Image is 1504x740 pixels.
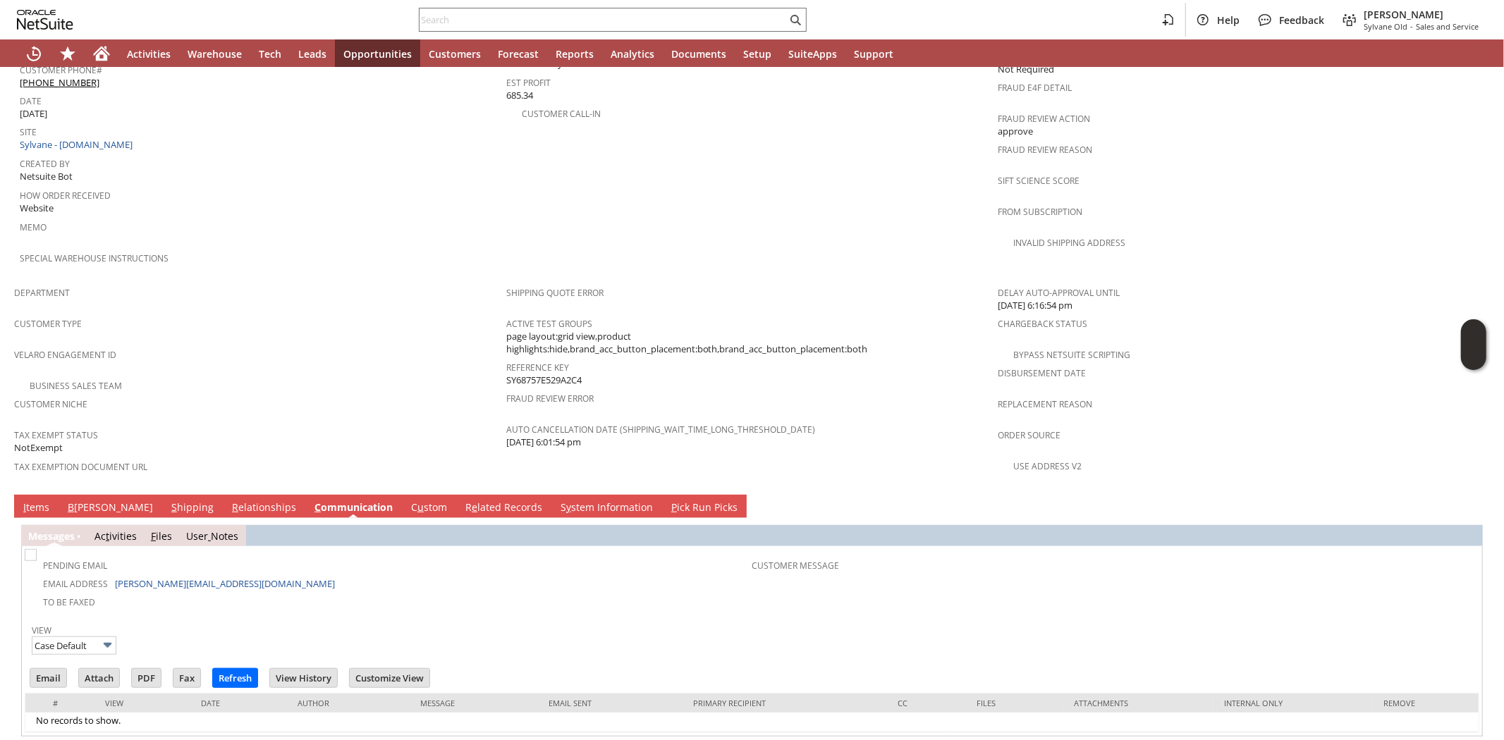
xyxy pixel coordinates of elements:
a: Activities [94,529,137,543]
a: Sylvane - [DOMAIN_NAME] [20,138,136,151]
a: Delay Auto-Approval Until [998,287,1120,299]
div: Attachments [1074,698,1204,708]
a: Shipping Quote Error [506,287,604,299]
svg: Shortcuts [59,45,76,62]
div: Files [977,698,1053,708]
a: Documents [663,39,735,68]
input: Fax [173,669,200,687]
span: P [671,500,677,514]
svg: Home [93,45,110,62]
a: Customers [420,39,489,68]
span: Analytics [611,47,654,61]
a: Home [85,39,118,68]
span: F [151,529,156,543]
svg: Search [787,11,804,28]
td: No records to show. [25,713,1479,732]
span: t [106,529,109,543]
span: Help [1217,13,1240,27]
a: Reference Key [506,362,569,374]
div: Email Sent [549,698,673,708]
span: e [472,500,477,514]
span: [DATE] 6:16:54 pm [998,299,1072,312]
span: SuiteApps [788,47,837,61]
a: Est Profit [506,77,551,89]
span: Setup [743,47,771,61]
a: Files [151,529,172,543]
span: Website [20,202,54,215]
a: Chargeback Status [998,318,1087,330]
div: Remove [1383,698,1468,708]
span: Not Required [998,63,1054,76]
div: Shortcuts [51,39,85,68]
span: S [171,500,177,514]
span: 685.34 [506,89,533,102]
a: Custom [408,500,451,516]
div: Date [201,698,277,708]
a: Communication [311,500,396,516]
div: Internal Only [1224,698,1362,708]
span: I [23,500,26,514]
a: Date [20,95,42,107]
a: Support [845,39,902,68]
span: Tech [259,47,281,61]
input: Case Default [32,636,116,655]
img: Unchecked [25,549,37,561]
span: Customers [429,47,481,61]
input: Customize View [350,669,429,687]
a: Activities [118,39,179,68]
span: y [566,500,571,514]
svg: logo [17,10,73,30]
span: Reports [556,47,594,61]
input: Search [420,11,787,28]
a: How Order Received [20,190,111,202]
a: Fraud E4F Detail [998,82,1072,94]
a: Replacement reason [998,398,1092,410]
span: NotExempt [14,441,63,455]
a: Tax Exempt Status [14,429,98,441]
span: approve [998,125,1033,138]
div: Primary Recipient [694,698,877,708]
span: [DATE] [20,107,47,121]
a: Unrolled view on [1465,498,1481,514]
a: Active Test Groups [506,318,592,330]
span: Netsuite Bot [20,170,73,183]
a: Opportunities [335,39,420,68]
span: Feedback [1279,13,1324,27]
a: Memo [20,221,47,233]
div: Cc [898,698,955,708]
span: Leads [298,47,326,61]
a: SuiteApps [780,39,845,68]
span: [PERSON_NAME] [1364,8,1479,21]
a: To Be Faxed [43,596,95,608]
a: Velaro Engagement ID [14,349,116,361]
span: Forecast [498,47,539,61]
a: Messages [28,529,75,543]
input: Attach [79,669,119,687]
span: R [232,500,238,514]
span: g [59,529,64,543]
a: Pending Email [43,560,107,572]
span: Sylvane Old [1364,21,1407,32]
img: More Options [99,637,116,653]
a: Relationships [228,500,300,516]
a: Customer Type [14,318,82,330]
a: Setup [735,39,780,68]
a: Warehouse [179,39,250,68]
a: Customer Niche [14,398,87,410]
a: Business Sales Team [30,380,122,392]
a: Created By [20,158,70,170]
input: Refresh [213,669,257,687]
a: Leads [290,39,335,68]
div: View [105,698,180,708]
span: Oracle Guided Learning Widget. To move around, please hold and drag [1461,345,1486,371]
div: Message [420,698,527,708]
a: From Subscription [998,206,1082,218]
a: Auto Cancellation Date (shipping_wait_time_long_threshold_date) [506,424,816,436]
a: Invalid Shipping Address [1013,237,1125,249]
span: Activities [127,47,171,61]
span: Sales and Service [1416,21,1479,32]
a: Customer Call-in [522,108,601,120]
span: SY68757E529A2C4 [506,374,582,387]
a: [PERSON_NAME][EMAIL_ADDRESS][DOMAIN_NAME] [115,577,335,590]
a: Fraud Review Reason [998,144,1092,156]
